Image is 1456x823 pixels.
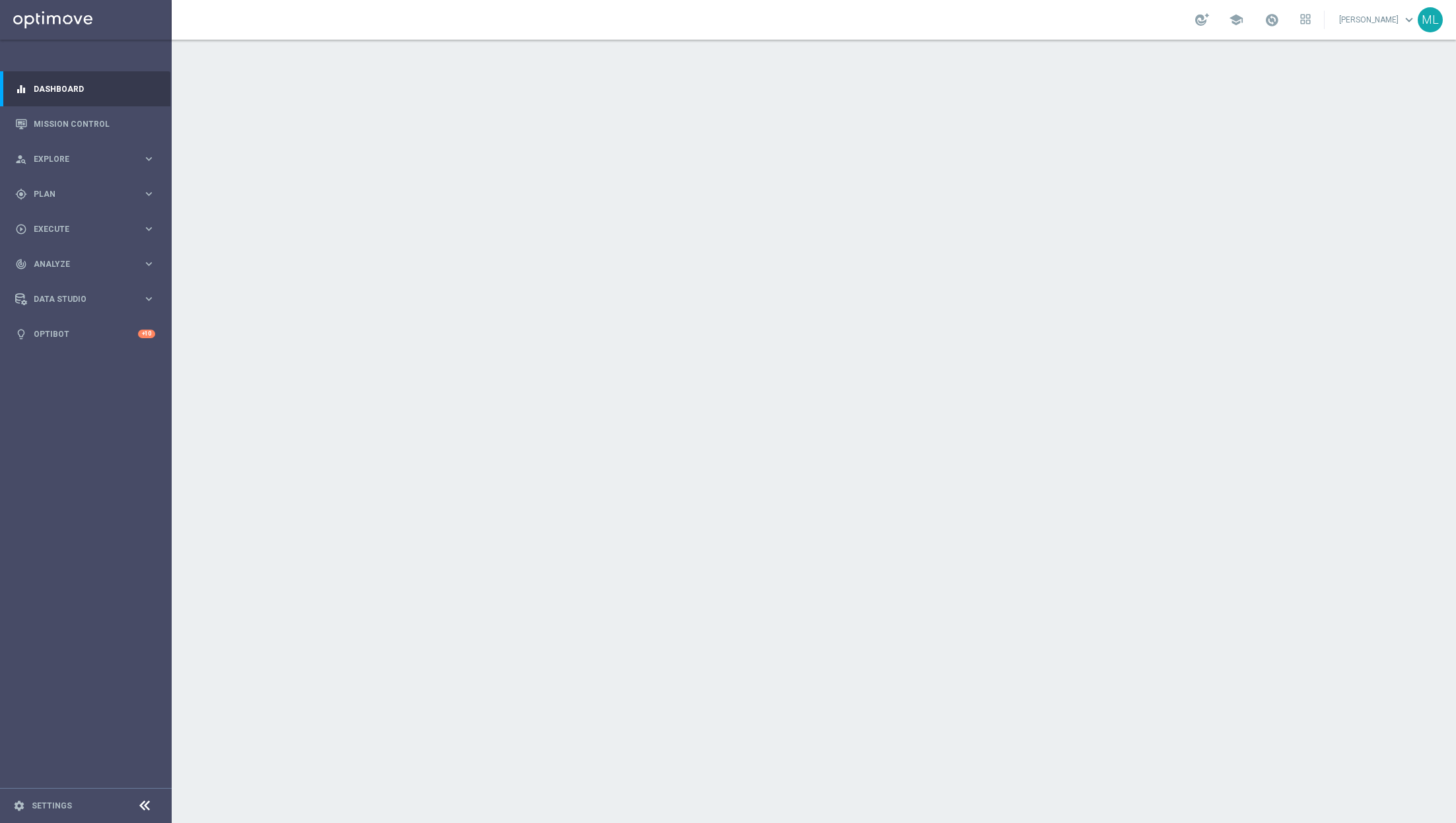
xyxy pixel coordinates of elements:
button: lightbulb Optibot +10 [15,329,156,340]
div: Dashboard [15,71,155,106]
i: gps_fixed [15,188,27,200]
span: Data Studio [34,295,143,303]
div: Data Studio [15,293,143,305]
span: Execute [34,225,143,233]
i: lightbulb [15,328,27,340]
div: Plan [15,188,143,200]
span: Analyze [34,260,143,268]
a: Dashboard [34,71,155,106]
button: play_circle_outline Execute keyboard_arrow_right [15,224,156,234]
a: Settings [32,802,72,810]
div: Explore [15,153,143,165]
i: settings [13,800,25,812]
a: Mission Control [34,106,155,141]
div: Analyze [15,258,143,270]
i: keyboard_arrow_right [143,258,155,270]
i: keyboard_arrow_right [143,188,155,200]
i: keyboard_arrow_right [143,223,155,235]
span: keyboard_arrow_down [1402,13,1416,27]
button: gps_fixed Plan keyboard_arrow_right [15,189,156,199]
i: equalizer [15,83,27,95]
button: equalizer Dashboard [15,84,156,94]
span: school [1229,13,1243,27]
i: person_search [15,153,27,165]
i: track_changes [15,258,27,270]
i: keyboard_arrow_right [143,293,155,305]
button: person_search Explore keyboard_arrow_right [15,154,156,164]
button: Mission Control [15,119,156,129]
div: Execute [15,223,143,235]
button: Data Studio keyboard_arrow_right [15,294,156,304]
div: Optibot [15,316,155,351]
button: track_changes Analyze keyboard_arrow_right [15,259,156,269]
span: Explore [34,155,143,163]
a: Optibot [34,316,138,351]
i: play_circle_outline [15,223,27,235]
span: Plan [34,190,143,198]
a: [PERSON_NAME]keyboard_arrow_down [1338,10,1418,30]
i: keyboard_arrow_right [143,153,155,165]
div: Mission Control [15,106,155,141]
div: +10 [138,330,155,338]
div: ML [1418,7,1443,32]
